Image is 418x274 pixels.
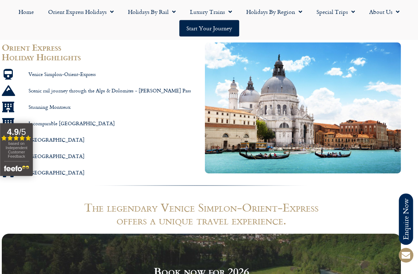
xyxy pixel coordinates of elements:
h1: offers a unique travel experience. [2,214,401,227]
h2: Holiday Highlights [2,52,198,62]
a: Start your Journey [179,20,239,36]
a: Orient Express Holidays [41,4,121,20]
span: Stunning Montreux [27,104,71,111]
span: Scenic rail journey through the Alps & Dolomites - [PERSON_NAME] Pass [27,87,191,94]
span: Venice Simplon-Orient-Express [27,71,96,78]
span: [GEOGRAPHIC_DATA] [27,137,84,143]
a: Home [11,4,41,20]
a: Holidays by Region [239,4,309,20]
img: Grand Canal and Basilica Santa Maria della Salute, Venice, Italy [205,42,401,173]
a: Special Trips [309,4,362,20]
a: Luxury Trains [183,4,239,20]
h2: Orient Express [2,42,198,52]
a: Holidays by Rail [121,4,183,20]
span: Incomparable [GEOGRAPHIC_DATA] [27,120,115,127]
h1: The legendary Venice Simplon-Orient-Express [2,201,401,214]
span: [GEOGRAPHIC_DATA] [27,169,84,176]
nav: Menu [4,4,414,36]
a: About Us [362,4,407,20]
span: [GEOGRAPHIC_DATA] [27,153,84,160]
